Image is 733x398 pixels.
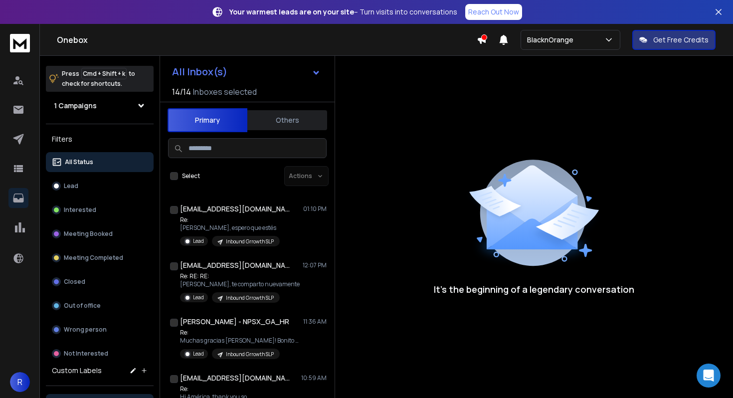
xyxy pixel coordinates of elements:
[303,205,327,213] p: 01:10 PM
[527,35,577,45] p: BlacknOrange
[193,86,257,98] h3: Inboxes selected
[193,350,204,358] p: Lead
[46,296,154,316] button: Out of office
[64,230,113,238] p: Meeting Booked
[46,344,154,364] button: Not Interested
[247,109,327,131] button: Others
[46,272,154,292] button: Closed
[164,62,329,82] button: All Inbox(s)
[180,373,290,383] h1: [EMAIL_ADDRESS][DOMAIN_NAME]
[10,372,30,392] button: R
[46,176,154,196] button: Lead
[46,224,154,244] button: Meeting Booked
[180,385,280,393] p: Re:
[632,30,716,50] button: Get Free Credits
[64,278,85,286] p: Closed
[180,216,280,224] p: Re:
[465,4,522,20] a: Reach Out Now
[46,320,154,340] button: Wrong person
[653,35,709,45] p: Get Free Credits
[180,204,290,214] h1: [EMAIL_ADDRESS][DOMAIN_NAME]
[57,34,477,46] h1: Onebox
[303,318,327,326] p: 11:36 AM
[52,366,102,376] h3: Custom Labels
[229,7,354,16] strong: Your warmest leads are on your site
[64,182,78,190] p: Lead
[193,294,204,301] p: Lead
[226,351,274,358] p: Inbound Grrowth SLP
[434,282,634,296] p: It’s the beginning of a legendary conversation
[46,200,154,220] button: Interested
[172,67,227,77] h1: All Inbox(s)
[168,108,247,132] button: Primary
[62,69,135,89] p: Press to check for shortcuts.
[46,248,154,268] button: Meeting Completed
[64,326,107,334] p: Wrong person
[226,238,274,245] p: Inbound Grrowth SLP
[180,260,290,270] h1: [EMAIL_ADDRESS][DOMAIN_NAME]
[180,272,300,280] p: Re: RE: RE:
[468,7,519,17] p: Reach Out Now
[180,329,300,337] p: Re:
[193,237,204,245] p: Lead
[182,172,200,180] label: Select
[64,206,96,214] p: Interested
[697,364,721,388] div: Open Intercom Messenger
[81,68,127,79] span: Cmd + Shift + k
[180,224,280,232] p: [PERSON_NAME], espero que estés
[301,374,327,382] p: 10:59 AM
[64,350,108,358] p: Not Interested
[226,294,274,302] p: Inbound Grrowth SLP
[46,152,154,172] button: All Status
[64,254,123,262] p: Meeting Completed
[10,34,30,52] img: logo
[180,280,300,288] p: [PERSON_NAME], te comparto nuevamente
[229,7,457,17] p: – Turn visits into conversations
[54,101,97,111] h1: 1 Campaigns
[180,317,289,327] h1: [PERSON_NAME] - NPSX_GA_HR
[65,158,93,166] p: All Status
[303,261,327,269] p: 12:07 PM
[46,96,154,116] button: 1 Campaigns
[64,302,101,310] p: Out of office
[46,132,154,146] h3: Filters
[172,86,191,98] span: 14 / 14
[180,337,300,345] p: Muchas gracias [PERSON_NAME]! Bonito día:)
